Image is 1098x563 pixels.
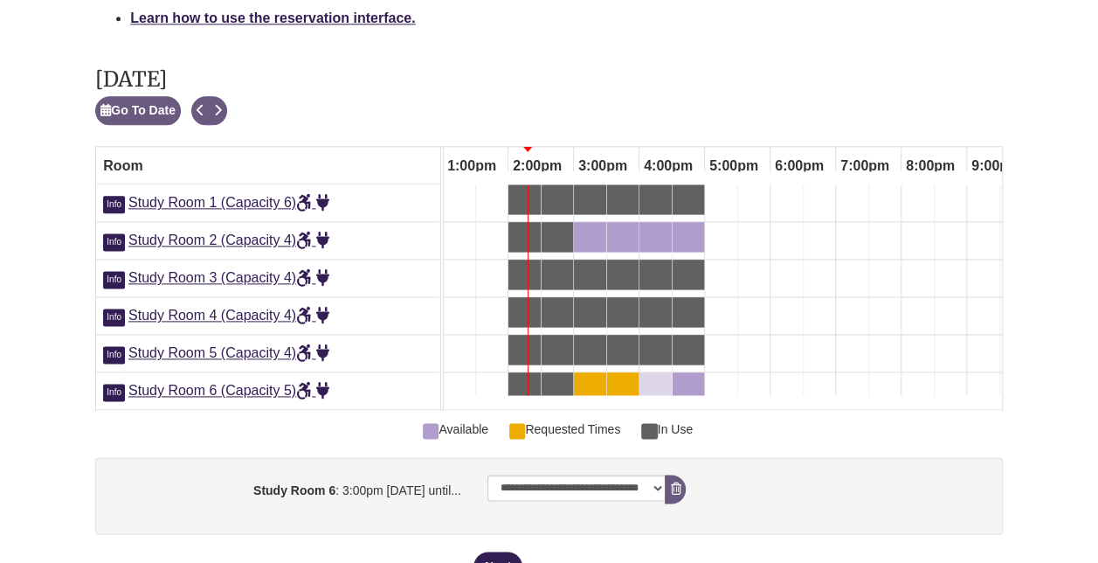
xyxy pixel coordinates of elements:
[128,195,329,210] a: Study Room 1 (Capacity 6)
[103,233,125,251] span: Info
[542,184,573,214] a: 2:30pm Saturday, October 4, 2025 - Study Room 1 - In Use
[639,151,697,181] span: 4:00pm
[95,68,227,91] h2: [DATE]
[128,270,329,285] a: Study Room 3 (Capacity 4)
[191,96,210,125] button: Previous
[128,233,329,247] a: Study Room 2 (Capacity 4)
[103,233,128,247] a: Click for more info about Study Room 2 (Capacity 4)
[574,260,606,289] a: 3:00pm Saturday, October 4, 2025 - Study Room 3 - In Use
[901,151,959,181] span: 8:00pm
[100,475,474,500] label: : 3:00pm [DATE] until...
[103,308,128,323] a: Click for more info about Study Room 4 (Capacity 4)
[574,151,632,181] span: 3:00pm
[542,372,573,402] a: 2:30pm Saturday, October 4, 2025 - Study Room 6 - In Use
[508,151,566,181] span: 2:00pm
[128,308,329,323] a: Study Room 4 (Capacity 4)
[639,260,672,289] a: 4:00pm Saturday, October 4, 2025 - Study Room 3 - In Use
[542,260,573,289] a: 2:30pm Saturday, October 4, 2025 - Study Room 3 - In Use
[130,10,415,25] a: Learn how to use the reservation interface.
[542,222,573,252] a: 2:30pm Saturday, October 4, 2025 - Study Room 2 - In Use
[673,335,704,365] a: 4:30pm Saturday, October 4, 2025 - Study Room 5 - In Use
[607,260,639,289] a: 3:30pm Saturday, October 4, 2025 - Study Room 3 - In Use
[574,297,606,327] a: 3:00pm Saturday, October 4, 2025 - Study Room 4 - In Use
[508,260,541,289] a: 2:00pm Saturday, October 4, 2025 - Study Room 3 - In Use
[209,96,227,125] button: Next
[423,420,488,439] span: Available
[574,222,606,252] a: 3:00pm Saturday, October 4, 2025 - Study Room 2 - Available
[574,184,606,214] a: 3:00pm Saturday, October 4, 2025 - Study Room 1 - In Use
[103,309,125,326] span: Info
[639,222,672,252] a: 4:00pm Saturday, October 4, 2025 - Study Room 2 - Available
[508,222,541,252] a: 2:00pm Saturday, October 4, 2025 - Study Room 2 - In Use
[443,151,501,181] span: 1:00pm
[574,372,606,402] a: 3:00pm Saturday, October 4, 2025 - Study Room 6 - Available
[542,297,573,327] a: 2:30pm Saturday, October 4, 2025 - Study Room 4 - In Use
[253,483,335,497] strong: Study Room 6
[509,420,620,439] span: Requested Times
[103,195,128,210] a: Click for more info about Study Room 1 (Capacity 6)
[607,372,639,402] a: 3:30pm Saturday, October 4, 2025 - Study Room 6 - Available
[836,151,894,181] span: 7:00pm
[128,383,329,398] a: Study Room 6 (Capacity 5)
[607,184,639,214] a: 3:30pm Saturday, October 4, 2025 - Study Room 1 - In Use
[673,184,704,214] a: 4:30pm Saturday, October 4, 2025 - Study Room 1 - In Use
[508,372,541,402] a: 2:00pm Saturday, October 4, 2025 - Study Room 6 - In Use
[103,271,125,288] span: Info
[508,297,541,327] a: 2:00pm Saturday, October 4, 2025 - Study Room 4 - In Use
[639,184,672,214] a: 4:00pm Saturday, October 4, 2025 - Study Room 1 - In Use
[607,297,639,327] a: 3:30pm Saturday, October 4, 2025 - Study Room 4 - In Use
[508,184,541,214] a: 2:00pm Saturday, October 4, 2025 - Study Room 1 - In Use
[639,372,672,402] a: 4:00pm Saturday, October 4, 2025 - Study Room 6 - Available
[607,335,639,365] a: 3:30pm Saturday, October 4, 2025 - Study Room 5 - In Use
[607,222,639,252] a: 3:30pm Saturday, October 4, 2025 - Study Room 2 - Available
[641,420,693,439] span: In Use
[103,383,128,398] a: Click for more info about Study Room 6 (Capacity 5)
[103,270,128,285] a: Click for more info about Study Room 3 (Capacity 4)
[103,345,128,360] a: Click for more info about Study Room 5 (Capacity 4)
[673,297,704,327] a: 4:30pm Saturday, October 4, 2025 - Study Room 4 - In Use
[639,335,672,365] a: 4:00pm Saturday, October 4, 2025 - Study Room 5 - In Use
[770,151,828,181] span: 6:00pm
[103,158,142,173] span: Room
[103,346,125,364] span: Info
[508,335,541,365] a: 2:00pm Saturday, October 4, 2025 - Study Room 5 - In Use
[967,151,1025,181] span: 9:00pm
[705,151,763,181] span: 5:00pm
[103,384,125,401] span: Info
[673,222,704,252] a: 4:30pm Saturday, October 4, 2025 - Study Room 2 - Available
[542,335,573,365] a: 2:30pm Saturday, October 4, 2025 - Study Room 5 - In Use
[95,96,181,125] button: Go To Date
[673,260,704,289] a: 4:30pm Saturday, October 4, 2025 - Study Room 3 - In Use
[673,372,704,402] a: 4:30pm Saturday, October 4, 2025 - Study Room 6 - Available
[639,297,672,327] a: 4:00pm Saturday, October 4, 2025 - Study Room 4 - In Use
[103,196,125,213] span: Info
[128,345,329,360] a: Study Room 5 (Capacity 4)
[574,335,606,365] a: 3:00pm Saturday, October 4, 2025 - Study Room 5 - In Use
